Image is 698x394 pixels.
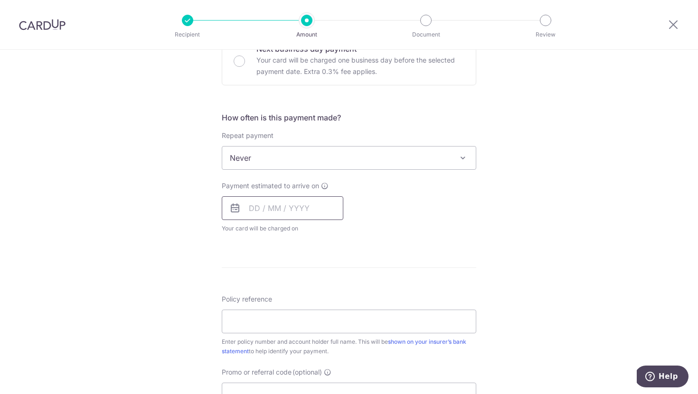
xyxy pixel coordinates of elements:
span: Payment estimated to arrive on [222,181,319,191]
span: (optional) [292,367,322,377]
div: Enter policy number and account holder full name. This will be to help identify your payment. [222,337,476,356]
h5: How often is this payment made? [222,112,476,123]
p: Recipient [152,30,223,39]
span: Never [222,146,476,170]
iframe: Opens a widget where you can find more information [637,366,689,389]
p: Amount [272,30,342,39]
span: Promo or referral code [222,367,292,377]
input: DD / MM / YYYY [222,196,343,220]
p: Review [510,30,581,39]
span: Your card will be charged on [222,224,343,233]
span: Never [222,147,476,169]
p: Document [391,30,461,39]
label: Policy reference [222,294,272,304]
p: Your card will be charged one business day before the selected payment date. Extra 0.3% fee applies. [256,55,464,77]
label: Repeat payment [222,131,274,140]
img: CardUp [19,19,66,30]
